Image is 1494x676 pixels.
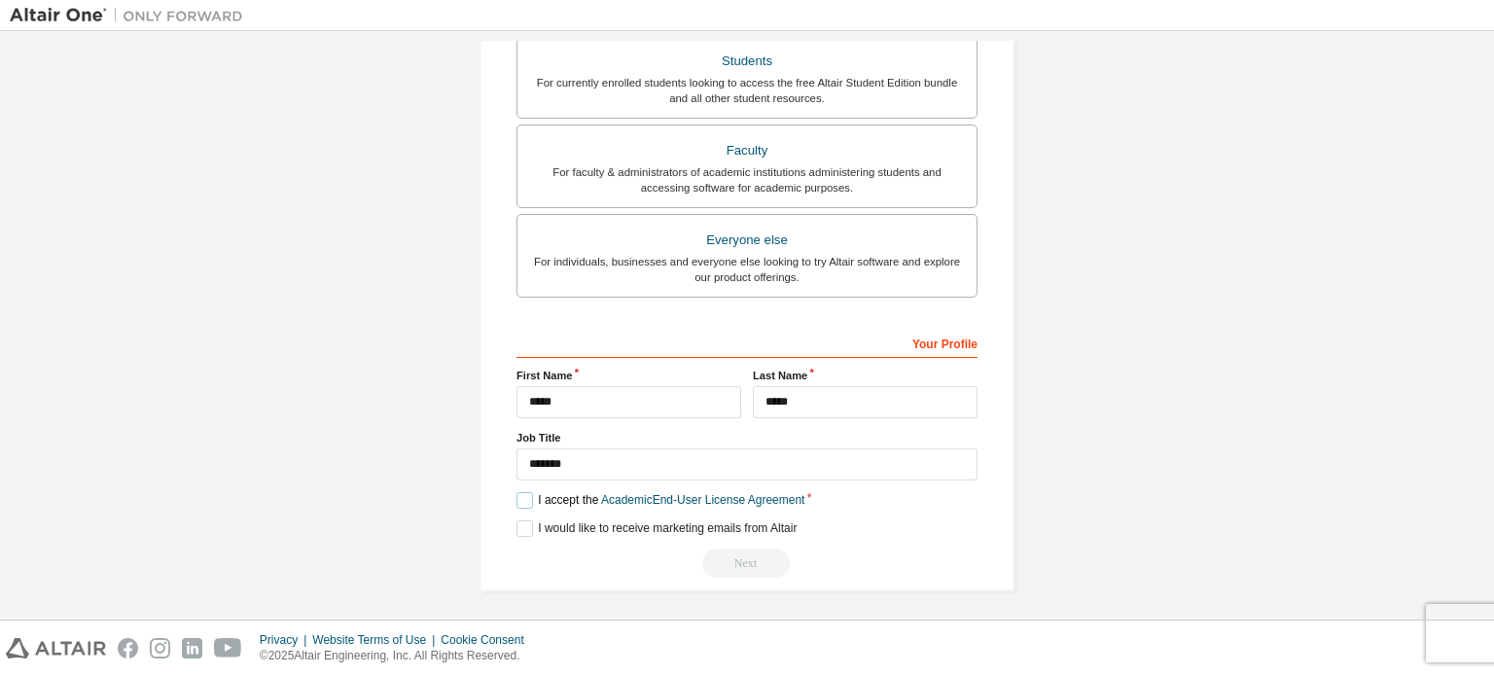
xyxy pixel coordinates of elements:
[260,632,312,648] div: Privacy
[601,493,804,507] a: Academic End-User License Agreement
[10,6,253,25] img: Altair One
[529,75,965,106] div: For currently enrolled students looking to access the free Altair Student Edition bundle and all ...
[516,520,797,537] label: I would like to receive marketing emails from Altair
[753,368,978,383] label: Last Name
[516,368,741,383] label: First Name
[529,137,965,164] div: Faculty
[441,632,535,648] div: Cookie Consent
[516,430,978,445] label: Job Title
[150,638,170,658] img: instagram.svg
[516,327,978,358] div: Your Profile
[529,254,965,285] div: For individuals, businesses and everyone else looking to try Altair software and explore our prod...
[516,492,804,509] label: I accept the
[260,648,536,664] p: © 2025 Altair Engineering, Inc. All Rights Reserved.
[118,638,138,658] img: facebook.svg
[529,164,965,196] div: For faculty & administrators of academic institutions administering students and accessing softwa...
[529,227,965,254] div: Everyone else
[312,632,441,648] div: Website Terms of Use
[182,638,202,658] img: linkedin.svg
[214,638,242,658] img: youtube.svg
[6,638,106,658] img: altair_logo.svg
[516,549,978,578] div: Read and acccept EULA to continue
[529,48,965,75] div: Students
